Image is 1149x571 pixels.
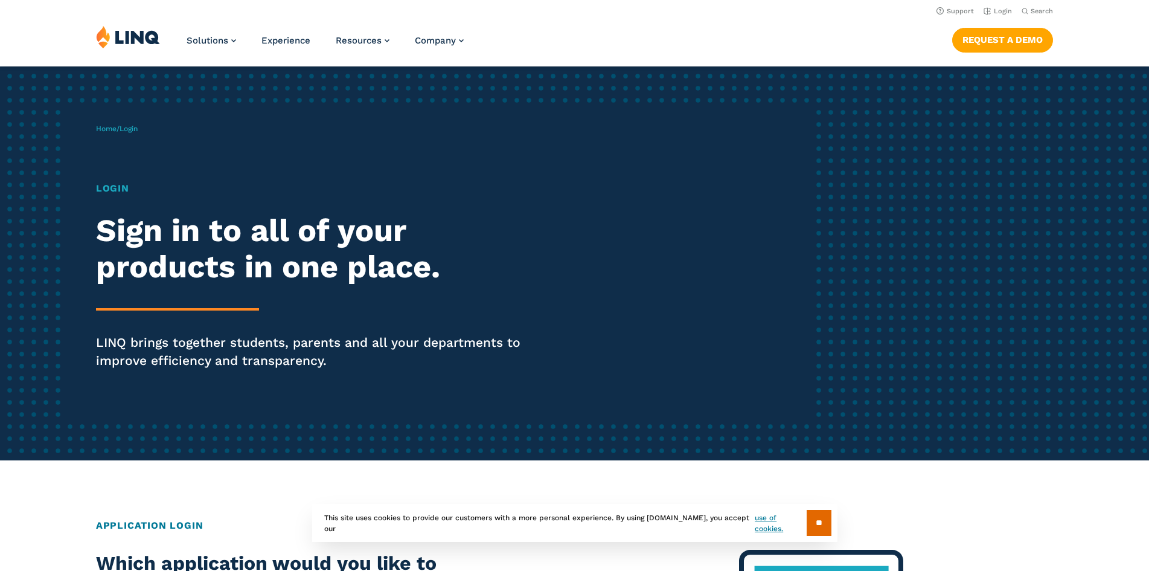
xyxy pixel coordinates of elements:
a: Support [936,7,974,15]
span: Resources [336,35,382,46]
a: Request a Demo [952,28,1053,52]
nav: Primary Navigation [187,25,464,65]
p: LINQ brings together students, parents and all your departments to improve efficiency and transpa... [96,334,539,370]
h2: Sign in to all of your products in one place. [96,213,539,285]
a: use of cookies. [755,512,806,534]
a: Solutions [187,35,236,46]
a: Experience [261,35,310,46]
span: Login [120,124,138,133]
span: Solutions [187,35,228,46]
span: Company [415,35,456,46]
a: Company [415,35,464,46]
span: Search [1031,7,1053,15]
span: / [96,124,138,133]
a: Login [984,7,1012,15]
h1: Login [96,181,539,196]
h2: Application Login [96,518,1054,533]
button: Open Search Bar [1022,7,1053,16]
nav: Button Navigation [952,25,1053,52]
a: Resources [336,35,389,46]
div: This site uses cookies to provide our customers with a more personal experience. By using [DOMAIN... [312,504,837,542]
a: Home [96,124,117,133]
img: LINQ | K‑12 Software [96,25,160,48]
